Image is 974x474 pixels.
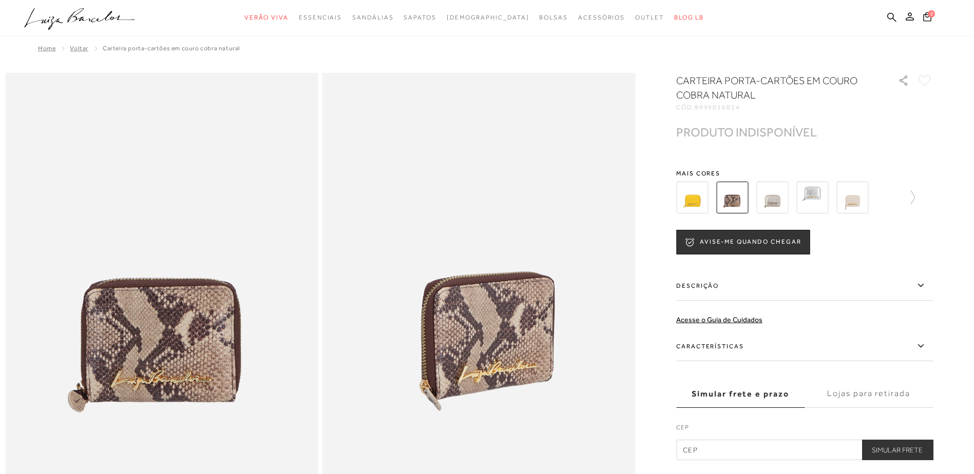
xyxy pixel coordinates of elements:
[299,14,342,21] span: Essenciais
[676,104,882,110] div: CÓD:
[447,14,529,21] span: [DEMOGRAPHIC_DATA]
[352,14,393,21] span: Sandálias
[920,11,934,25] button: 0
[352,8,393,27] a: noSubCategoriesText
[796,182,828,213] img: CARTEIRA PORTA-CARTÕES EM COURO METALIZADO PRATA
[862,440,933,460] button: Simular Frete
[38,45,55,52] a: Home
[836,182,868,213] img: CARTEIRA PORTA-CARTÕES EM COURO OFF WHITE
[676,380,805,408] label: Simular frete e prazo
[676,182,708,213] img: CARTEIRA PORTA-CARTÕES EM COURO AMARELO
[676,73,869,102] h1: CARTEIRA PORTA-CARTÕES EM COURO COBRA NATURAL
[676,230,810,254] button: AVISE-ME QUANDO CHEGAR
[244,14,289,21] span: Verão Viva
[676,315,762,324] a: Acesse o Guia de Cuidados
[676,331,933,361] label: Características
[716,182,748,213] img: CARTEIRA PORTA-CARTÕES EM COURO COBRA NATURAL
[676,423,933,437] label: CEP
[244,8,289,27] a: noSubCategoriesText
[635,14,664,21] span: Outlet
[404,14,436,21] span: Sapatos
[70,45,88,52] a: Voltar
[578,14,625,21] span: Acessórios
[635,8,664,27] a: noSubCategoriesText
[676,440,933,460] input: CEP
[676,170,933,176] span: Mais cores
[578,8,625,27] a: noSubCategoriesText
[928,10,935,17] span: 0
[695,104,740,111] span: 8999016054
[676,271,933,301] label: Descrição
[674,14,704,21] span: BLOG LB
[299,8,342,27] a: noSubCategoriesText
[447,8,529,27] a: noSubCategoriesText
[674,8,704,27] a: BLOG LB
[756,182,788,213] img: CARTEIRA PORTA-CARTÕES EM COURO DOURADO
[805,380,933,408] label: Lojas para retirada
[539,14,568,21] span: Bolsas
[676,127,817,137] div: PRODUTO INDISPONÍVEL
[539,8,568,27] a: noSubCategoriesText
[404,8,436,27] a: noSubCategoriesText
[103,45,240,52] span: CARTEIRA PORTA-CARTÕES EM COURO COBRA NATURAL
